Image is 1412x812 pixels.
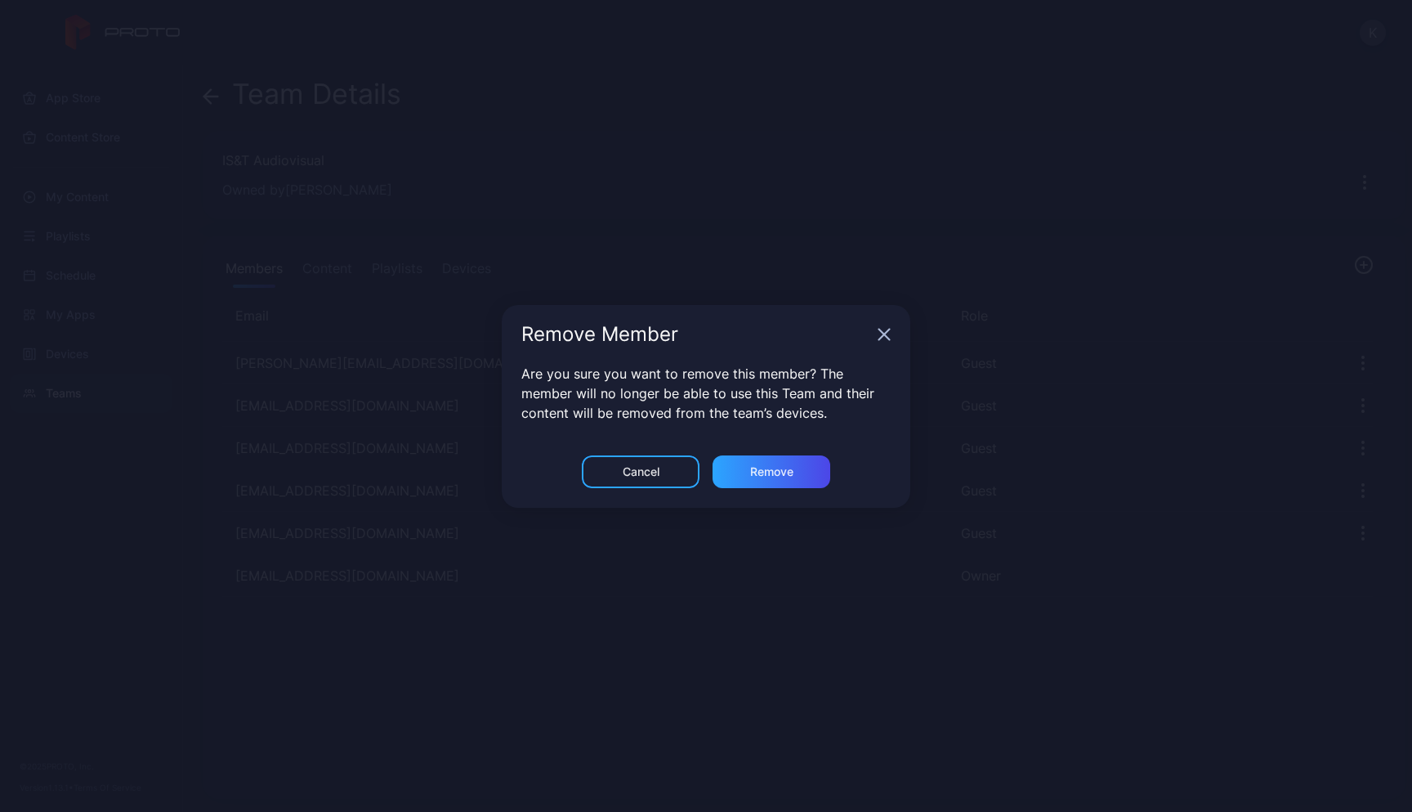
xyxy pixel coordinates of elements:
button: Remove [713,455,830,488]
div: Remove [750,465,793,478]
p: Are you sure you want to remove this member? The member will no longer be able to use this Team a... [521,364,891,423]
div: Cancel [623,465,659,478]
button: Cancel [582,455,699,488]
div: Remove Member [521,325,871,344]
